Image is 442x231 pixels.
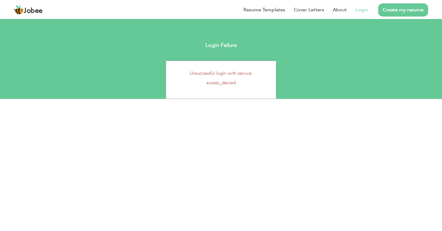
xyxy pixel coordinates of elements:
p: Unsuccessful login with service. [171,70,271,77]
a: Cover Letters [294,6,324,13]
a: Login [355,6,368,13]
img: jobee.io [14,5,24,15]
p: access_denied [171,80,271,86]
a: About [333,6,347,13]
a: Resume Templates [243,6,285,13]
span: Jobee [24,8,43,14]
a: Create my resume [378,3,428,17]
strong: Login Failure [205,41,237,49]
a: Jobee [14,5,43,15]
